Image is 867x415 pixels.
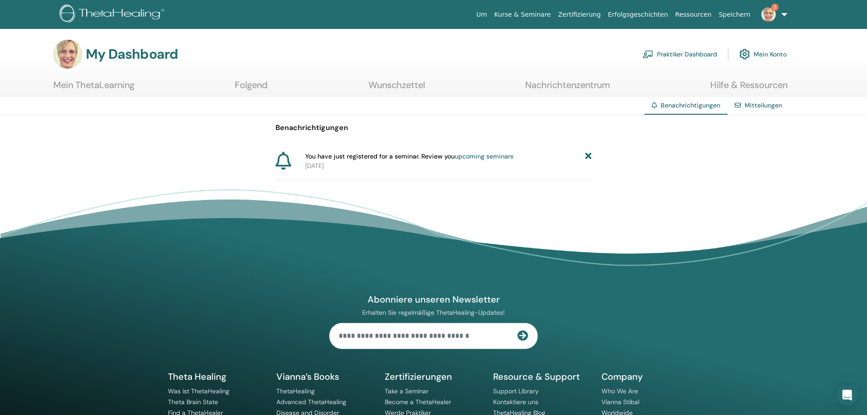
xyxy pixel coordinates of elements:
[643,50,653,58] img: chalkboard-teacher.svg
[455,152,513,160] a: upcoming seminars
[643,44,717,64] a: Praktiker Dashboard
[275,122,592,133] p: Benachrichtigungen
[661,101,720,109] span: Benachrichtigungen
[710,79,788,97] a: Hilfe & Ressourcen
[53,40,82,69] img: default.jpg
[168,371,266,382] h5: Theta Healing
[493,398,538,406] a: Kontaktiere uns
[473,6,491,23] a: Um
[368,79,425,97] a: Wunschzettel
[525,79,610,97] a: Nachrichtenzentrum
[493,371,591,382] h5: Resource & Support
[53,79,135,97] a: Mein ThetaLearning
[555,6,604,23] a: Zertifizierung
[601,371,699,382] h5: Company
[276,371,374,382] h5: Vianna’s Books
[168,387,229,395] a: Was ist ThetaHealing
[739,44,787,64] a: Mein Konto
[604,6,671,23] a: Erfolgsgeschichten
[168,398,218,406] a: Theta Brain State
[385,387,429,395] a: Take a Seminar
[761,7,776,22] img: default.jpg
[836,384,858,406] div: Open Intercom Messenger
[601,387,638,395] a: Who We Are
[235,79,268,97] a: Folgend
[601,398,639,406] a: Vianna Stibal
[491,6,555,23] a: Kurse & Seminare
[739,47,750,62] img: cog.svg
[329,294,538,305] h4: Abonniere unseren Newsletter
[276,387,315,395] a: ThetaHealing
[745,101,782,109] a: Mitteilungen
[329,308,538,317] p: Erhalten Sie regelmäßige ThetaHealing-Updates!
[60,5,168,25] img: logo.png
[276,398,346,406] a: Advanced ThetaHealing
[715,6,754,23] a: Speichern
[771,4,778,11] span: 2
[493,387,539,395] a: Support Library
[305,161,592,171] p: [DATE]
[86,46,178,62] h3: My Dashboard
[385,371,482,382] h5: Zertifizierungen
[305,152,513,161] span: You have just registered for a seminar. Review you
[671,6,715,23] a: Ressourcen
[385,398,451,406] a: Become a ThetaHealer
